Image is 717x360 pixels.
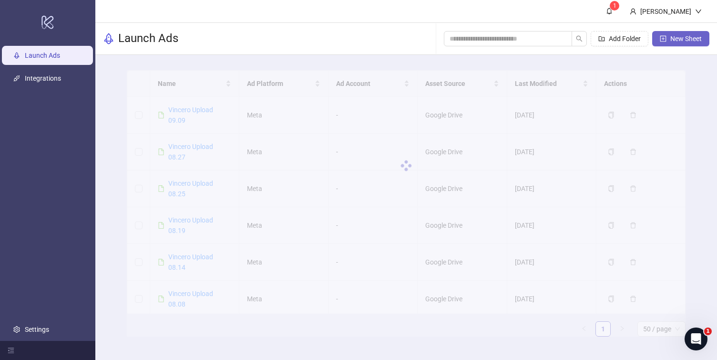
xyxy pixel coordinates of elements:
[610,1,619,11] sup: 1
[598,35,605,42] span: folder-add
[613,2,616,9] span: 1
[576,35,583,42] span: search
[25,74,61,82] a: Integrations
[652,31,709,46] button: New Sheet
[670,35,702,42] span: New Sheet
[103,33,114,44] span: rocket
[25,52,60,59] a: Launch Ads
[118,31,178,46] h3: Launch Ads
[630,8,636,15] span: user
[660,35,666,42] span: plus-square
[8,347,14,354] span: menu-fold
[609,35,641,42] span: Add Folder
[606,8,613,14] span: bell
[591,31,648,46] button: Add Folder
[695,8,702,15] span: down
[704,328,712,335] span: 1
[25,326,49,333] a: Settings
[636,6,695,17] div: [PERSON_NAME]
[685,328,707,350] iframe: Intercom live chat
